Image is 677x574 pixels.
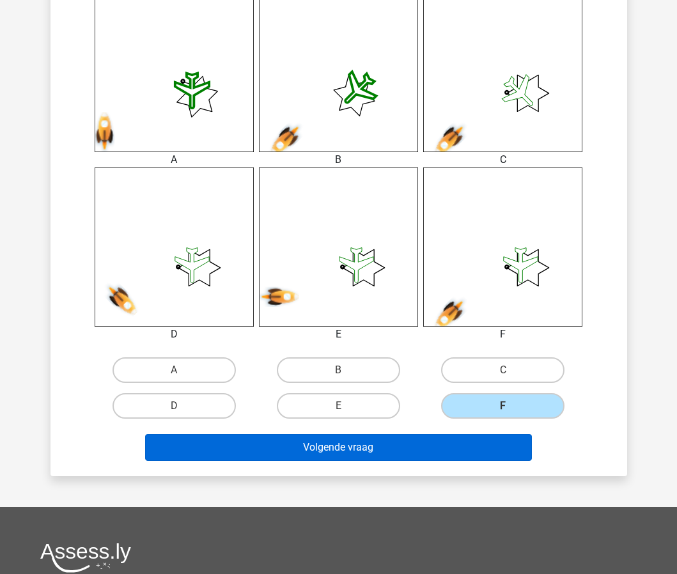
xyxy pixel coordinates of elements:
[414,327,592,342] div: F
[40,543,131,573] img: Assessly logo
[277,357,400,383] label: B
[85,152,263,167] div: A
[113,393,236,419] label: D
[85,327,263,342] div: D
[414,152,592,167] div: C
[277,393,400,419] label: E
[249,327,428,342] div: E
[145,434,532,461] button: Volgende vraag
[249,152,428,167] div: B
[441,357,564,383] label: C
[441,393,564,419] label: F
[113,357,236,383] label: A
